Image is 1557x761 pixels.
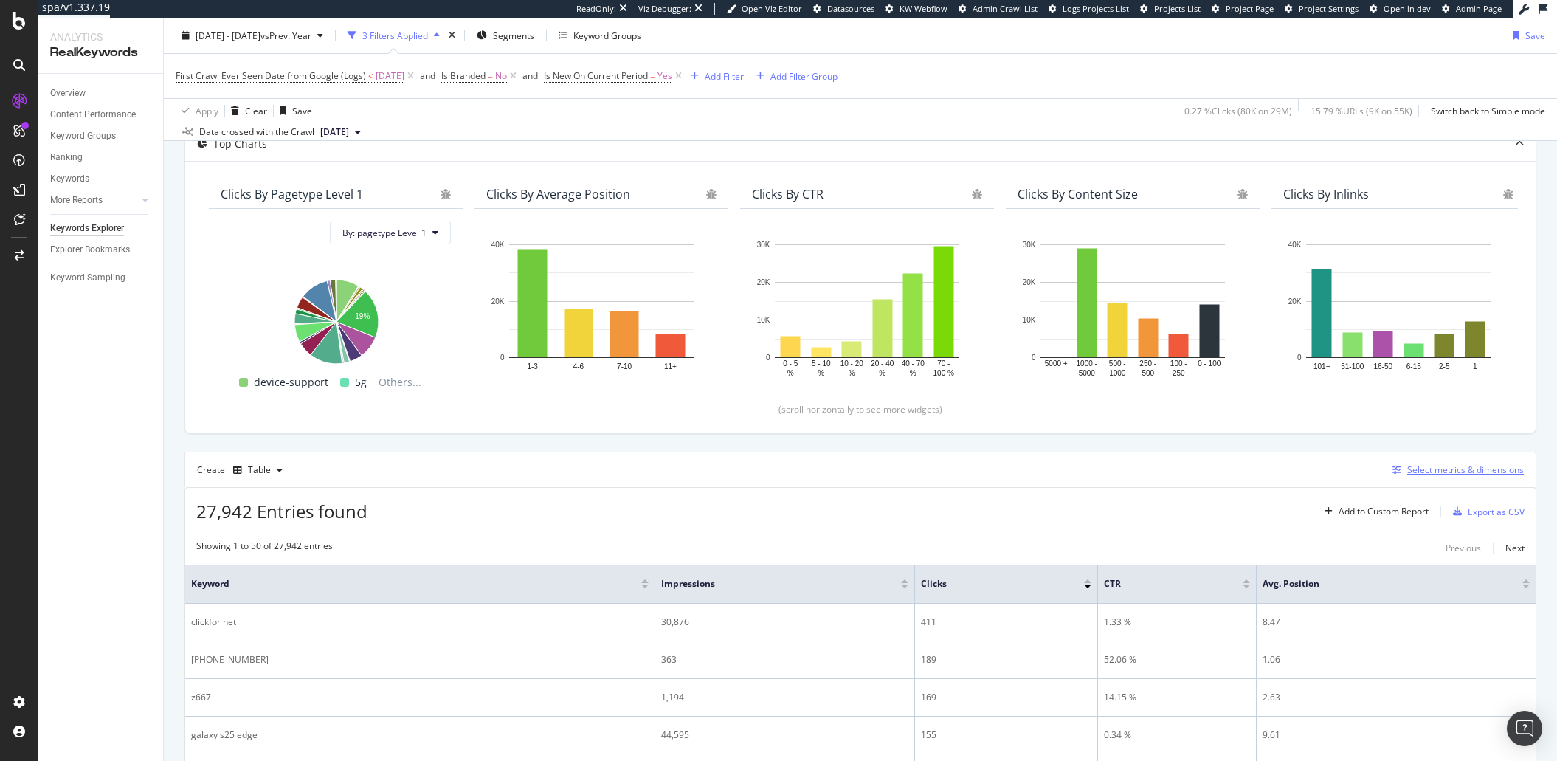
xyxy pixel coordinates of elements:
[827,3,874,14] span: Datasources
[544,69,648,82] span: Is New On Current Period
[685,67,744,85] button: Add Filter
[576,3,616,15] div: ReadOnly:
[770,69,838,82] div: Add Filter Group
[1198,360,1221,368] text: 0 - 100
[1439,362,1450,371] text: 2-5
[1263,653,1530,667] div: 1.06
[661,729,908,742] div: 44,595
[661,577,879,590] span: Impressions
[196,29,260,41] span: [DATE] - [DATE]
[376,66,404,86] span: [DATE]
[742,3,802,14] span: Open Viz Editor
[1406,362,1421,371] text: 6-15
[1184,104,1292,117] div: 0.27 % Clicks ( 80K on 29M )
[1049,3,1129,15] a: Logs Projects List
[191,653,649,667] div: [PHONE_NUMBER]
[522,69,538,82] div: and
[1283,237,1513,379] svg: A chart.
[840,360,864,368] text: 10 - 20
[213,137,267,151] div: Top Charts
[1384,3,1431,14] span: Open in dev
[191,616,649,629] div: clickfor net
[1446,542,1481,554] div: Previous
[1104,691,1250,704] div: 14.15 %
[921,729,1091,742] div: 155
[1109,360,1126,368] text: 500 -
[1387,461,1524,479] button: Select metrics & dimensions
[1313,362,1330,371] text: 101+
[196,499,367,523] span: 27,942 Entries found
[1370,3,1431,15] a: Open in dev
[314,123,367,141] button: [DATE]
[871,360,894,368] text: 20 - 40
[638,3,691,15] div: Viz Debugger:
[50,86,153,101] a: Overview
[254,373,328,391] span: device-support
[486,237,717,379] div: A chart.
[1285,3,1359,15] a: Project Settings
[274,99,312,123] button: Save
[1018,187,1138,202] div: Clicks By Content Size
[1140,3,1201,15] a: Projects List
[921,616,1091,629] div: 411
[937,360,950,368] text: 70 -
[959,3,1038,15] a: Admin Crawl List
[1018,237,1248,379] div: A chart.
[787,369,794,377] text: %
[661,616,908,629] div: 30,876
[1283,187,1369,202] div: Clicks By Inlinks
[972,189,982,199] div: bug
[752,237,982,379] div: A chart.
[1407,464,1524,476] div: Select metrics & dimensions
[885,3,947,15] a: KW Webflow
[1139,360,1156,368] text: 250 -
[1173,369,1185,377] text: 250
[342,227,427,239] span: By: pagetype Level 1
[199,125,314,139] div: Data crossed with the Crawl
[50,193,138,208] a: More Reports
[50,128,153,144] a: Keyword Groups
[1104,729,1250,742] div: 0.34 %
[553,24,647,47] button: Keyword Groups
[1319,500,1429,523] button: Add to Custom Report
[527,362,538,371] text: 1-3
[750,67,838,85] button: Add Filter Group
[320,125,349,139] span: 2025 Aug. 31st
[491,241,505,249] text: 40K
[50,171,89,187] div: Keywords
[225,99,267,123] button: Clear
[491,297,505,306] text: 20K
[368,69,373,82] span: <
[1473,362,1477,371] text: 1
[1045,360,1068,368] text: 5000 +
[1525,29,1545,41] div: Save
[1431,104,1545,117] div: Switch back to Simple mode
[50,128,116,144] div: Keyword Groups
[1446,540,1481,557] button: Previous
[50,107,153,123] a: Content Performance
[221,272,451,366] div: A chart.
[342,24,446,47] button: 3 Filters Applied
[248,466,271,475] div: Table
[1154,3,1201,14] span: Projects List
[766,354,770,362] text: 0
[1104,616,1250,629] div: 1.33 %
[50,242,130,258] div: Explorer Bookmarks
[50,107,136,123] div: Content Performance
[176,69,366,82] span: First Crawl Ever Seen Date from Google (Logs)
[1425,99,1545,123] button: Switch back to Simple mode
[1373,362,1392,371] text: 16-50
[664,362,677,371] text: 11+
[727,3,802,15] a: Open Viz Editor
[441,69,486,82] span: Is Branded
[50,44,151,61] div: RealKeywords
[1339,507,1429,516] div: Add to Custom Report
[292,104,312,117] div: Save
[196,104,218,117] div: Apply
[50,193,103,208] div: More Reports
[441,189,451,199] div: bug
[1263,577,1500,590] span: Avg. Position
[50,150,153,165] a: Ranking
[330,221,451,244] button: By: pagetype Level 1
